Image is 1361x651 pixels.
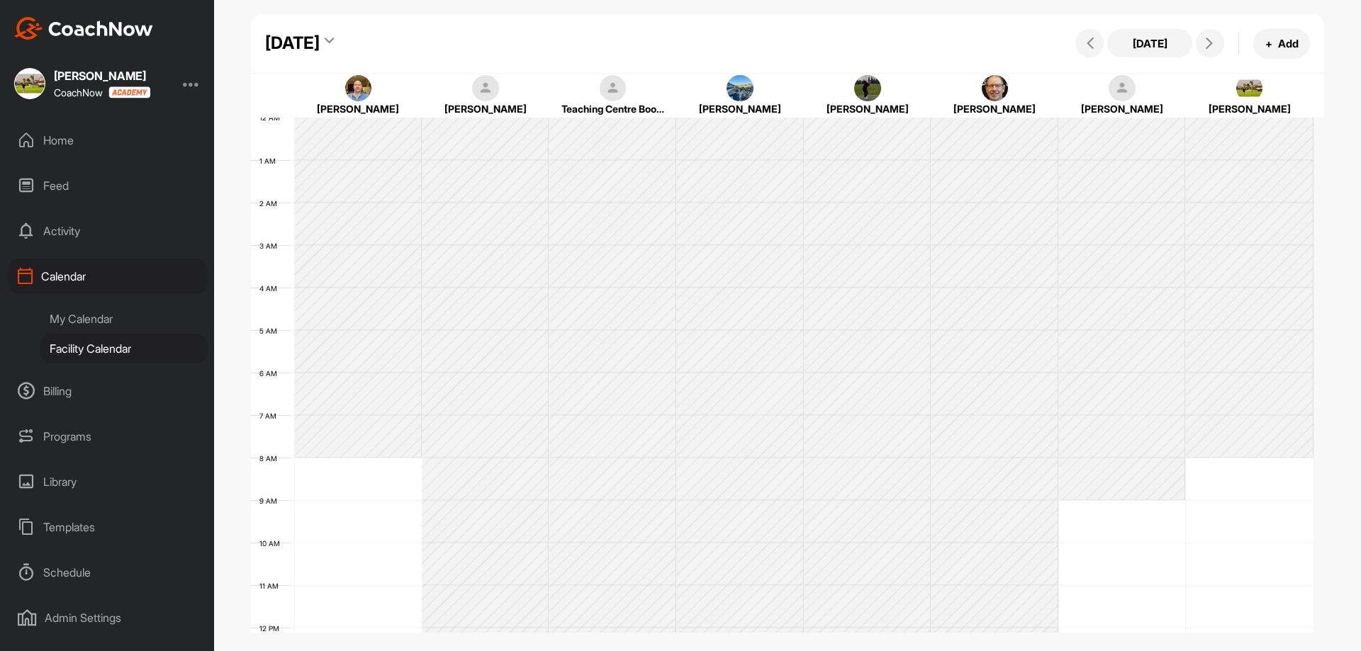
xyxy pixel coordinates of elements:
img: c6bbbe1752aef18eb816192adf85c297.jpg [727,75,754,102]
div: 8 AM [251,454,291,463]
div: [PERSON_NAME] [1198,101,1301,116]
div: Calendar [8,259,208,294]
span: + [1265,36,1272,51]
div: 12 PM [251,624,293,633]
div: Activity [8,213,208,249]
div: My Calendar [40,304,208,334]
img: square_a91913fd82382ca7f28025f5311ad941.jpg [854,75,881,102]
div: [PERSON_NAME] [54,70,150,81]
div: [PERSON_NAME] [306,101,410,116]
div: 6 AM [251,369,291,378]
div: 2 AM [251,199,291,208]
div: Feed [8,168,208,203]
img: CoachNow acadmey [108,86,150,98]
div: Billing [8,373,208,409]
img: CoachNow [14,17,153,40]
div: [PERSON_NAME] [943,101,1047,116]
div: Admin Settings [8,600,208,635]
img: square_default-ef6cabf814de5a2bf16c804365e32c732080f9872bdf737d349900a9daf73cf9.png [1109,75,1136,102]
div: Teaching Centre Booking [561,101,665,116]
div: 1 AM [251,157,290,165]
div: [PERSON_NAME] [688,101,792,116]
div: Templates [8,509,208,545]
div: Library [8,464,208,499]
div: [PERSON_NAME] [816,101,919,116]
div: 12 AM [251,113,294,122]
button: +Add [1253,28,1310,59]
img: square_8acd15679262012446f19d98dd564823.jpg [982,75,1009,102]
img: square_default-ef6cabf814de5a2bf16c804365e32c732080f9872bdf737d349900a9daf73cf9.png [472,75,499,102]
div: 4 AM [251,284,291,293]
div: [PERSON_NAME] [434,101,537,116]
img: square_default-ef6cabf814de5a2bf16c804365e32c732080f9872bdf737d349900a9daf73cf9.png [600,75,627,102]
div: Programs [8,419,208,454]
div: 9 AM [251,497,291,505]
img: square_a701708174d00b40b6d6136b31d144d2.jpg [1236,75,1263,102]
div: [PERSON_NAME] [1070,101,1174,116]
div: 11 AM [251,582,293,590]
iframe: Intercom live chat [1313,603,1347,637]
div: 5 AM [251,327,291,335]
img: square_a701708174d00b40b6d6136b31d144d2.jpg [14,68,45,99]
div: 10 AM [251,539,294,548]
button: [DATE] [1107,29,1192,57]
div: 3 AM [251,242,291,250]
div: Facility Calendar [40,334,208,363]
div: [DATE] [265,30,320,56]
div: 7 AM [251,412,291,420]
div: CoachNow [54,86,150,98]
div: Schedule [8,555,208,590]
div: Home [8,123,208,158]
img: square_5efd477e745dfa88755bd4325d022e0f.jpg [345,75,372,102]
